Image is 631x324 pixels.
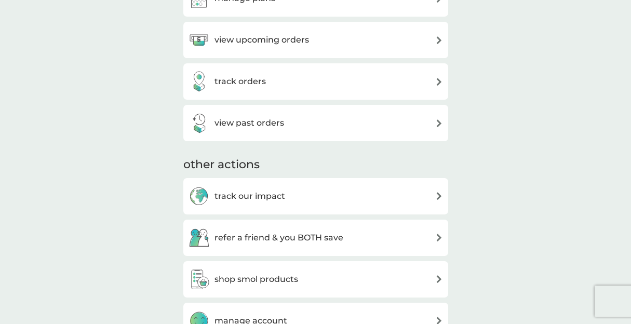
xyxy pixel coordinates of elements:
[435,78,443,86] img: arrow right
[214,75,266,88] h3: track orders
[435,192,443,200] img: arrow right
[435,36,443,44] img: arrow right
[435,275,443,283] img: arrow right
[214,231,343,245] h3: refer a friend & you BOTH save
[435,119,443,127] img: arrow right
[214,33,309,47] h3: view upcoming orders
[183,157,260,173] h3: other actions
[214,273,298,286] h3: shop smol products
[214,116,284,130] h3: view past orders
[214,190,285,203] h3: track our impact
[435,234,443,241] img: arrow right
